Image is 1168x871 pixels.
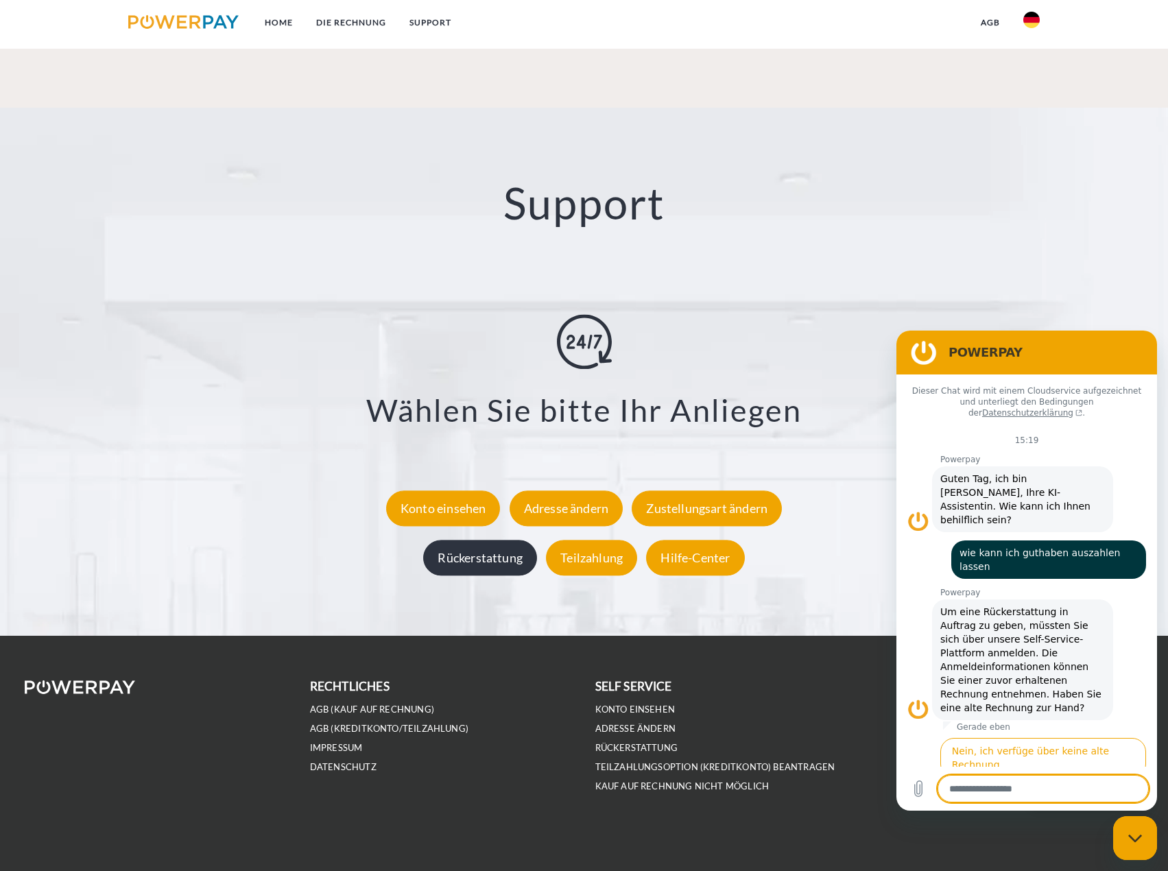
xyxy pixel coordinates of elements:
a: SUPPORT [398,10,463,35]
a: IMPRESSUM [310,742,363,754]
h3: Wählen Sie bitte Ihr Anliegen [75,391,1093,429]
a: agb [969,10,1012,35]
h2: Support [58,176,1110,230]
a: DIE RECHNUNG [305,10,398,35]
iframe: Messaging-Fenster [896,331,1157,811]
b: rechtliches [310,679,390,693]
img: online-shopping.svg [557,314,612,369]
div: Rückerstattung [423,540,537,575]
a: DATENSCHUTZ [310,761,377,773]
a: Rückerstattung [595,742,678,754]
b: self service [595,679,672,693]
a: Teilzahlung [543,550,641,565]
a: Zustellungsart ändern [628,501,785,516]
a: Konto einsehen [383,501,504,516]
img: logo-powerpay.svg [128,15,239,29]
div: Zustellungsart ändern [632,490,782,526]
a: Rückerstattung [420,550,540,565]
div: Hilfe-Center [646,540,744,575]
a: AGB (Kreditkonto/Teilzahlung) [310,723,468,735]
img: logo-powerpay-white.svg [25,680,135,694]
a: Adresse ändern [506,501,627,516]
a: Teilzahlungsoption (KREDITKONTO) beantragen [595,761,835,773]
div: Konto einsehen [386,490,501,526]
div: Adresse ändern [510,490,623,526]
a: AGB (Kauf auf Rechnung) [310,704,434,715]
a: Adresse ändern [595,723,676,735]
iframe: Schaltfläche zum Öffnen des Messaging-Fensters; Konversation läuft [1113,816,1157,860]
div: Teilzahlung [546,540,637,575]
img: de [1023,12,1040,28]
a: Hilfe-Center [643,550,748,565]
a: Kauf auf Rechnung nicht möglich [595,780,770,792]
a: Konto einsehen [595,704,676,715]
a: Home [253,10,305,35]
